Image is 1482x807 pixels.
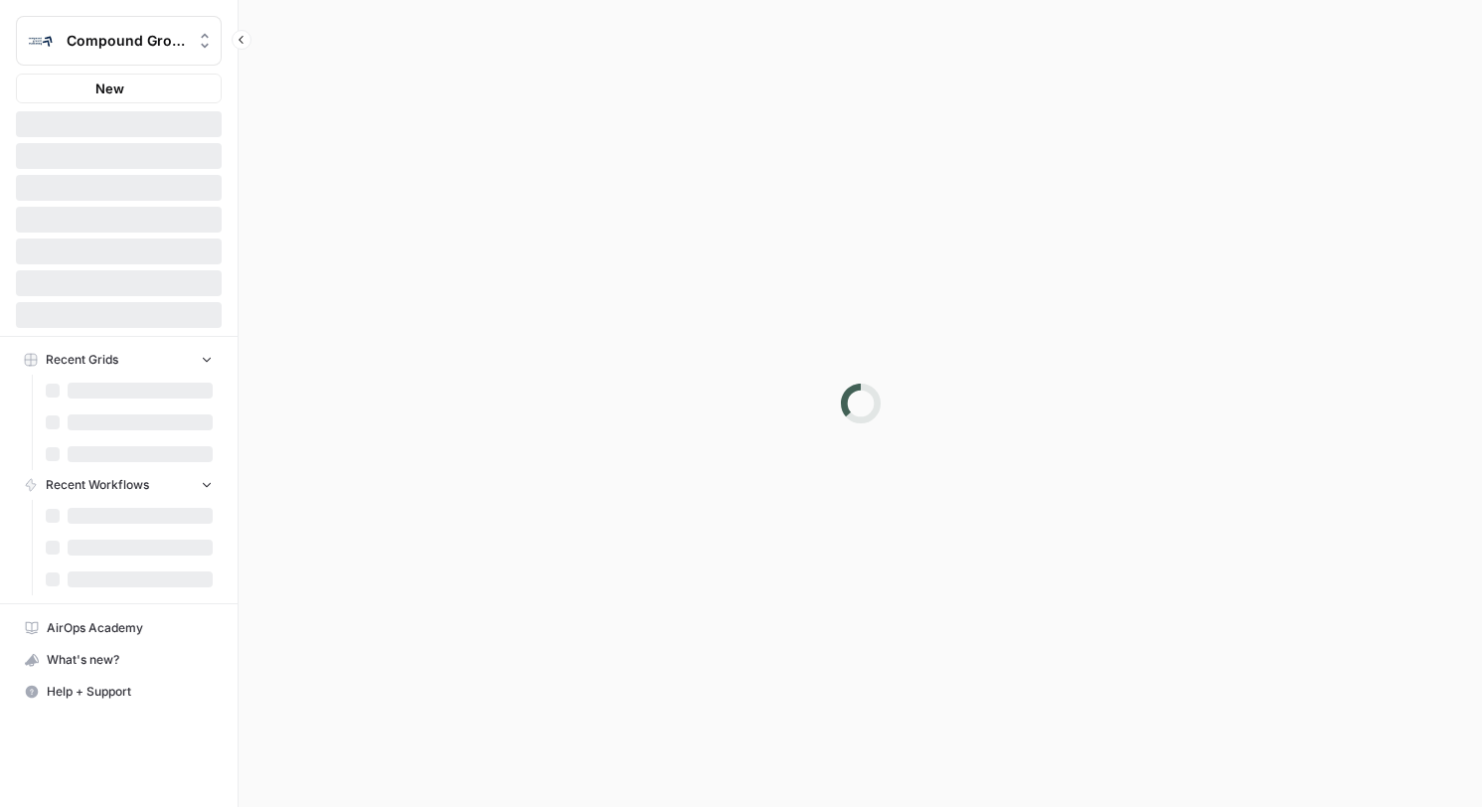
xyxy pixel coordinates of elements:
span: Recent Workflows [46,476,149,494]
span: AirOps Academy [47,619,213,637]
button: Recent Grids [16,345,222,375]
span: Help + Support [47,683,213,701]
button: What's new? [16,644,222,676]
a: AirOps Academy [16,612,222,644]
span: New [95,79,124,98]
span: Compound Growth [67,31,187,51]
button: Recent Workflows [16,470,222,500]
div: What's new? [17,645,221,675]
button: Workspace: Compound Growth [16,16,222,66]
button: Help + Support [16,676,222,708]
button: New [16,74,222,103]
span: Recent Grids [46,351,118,369]
img: Compound Growth Logo [23,23,59,59]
